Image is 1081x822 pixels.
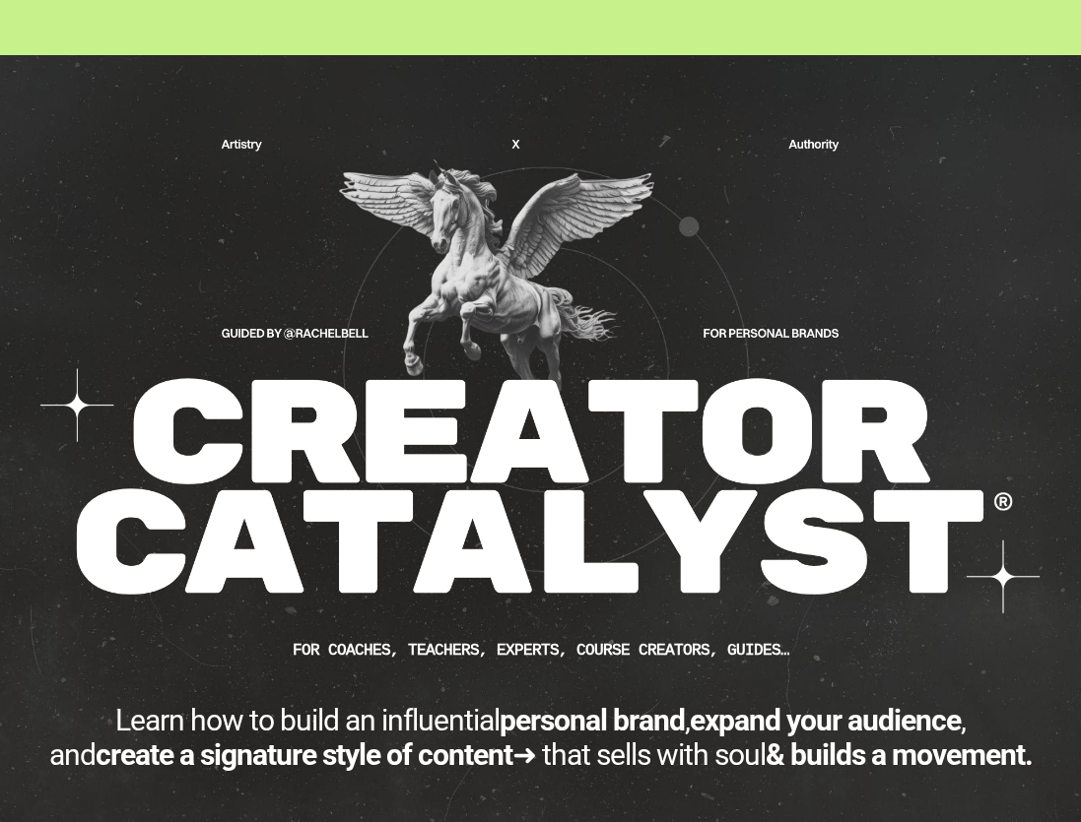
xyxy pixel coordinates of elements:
[500,703,685,737] b: personal brand
[293,641,789,659] b: FOR Coaches, teachers, experts, course creators, guides…
[44,703,1037,772] div: Learn how to build an influential , , and ➜ that sells with soul
[690,703,961,737] b: expand your audience
[766,737,1033,772] b: & builds a movement.
[96,737,512,772] b: create a signature style of content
